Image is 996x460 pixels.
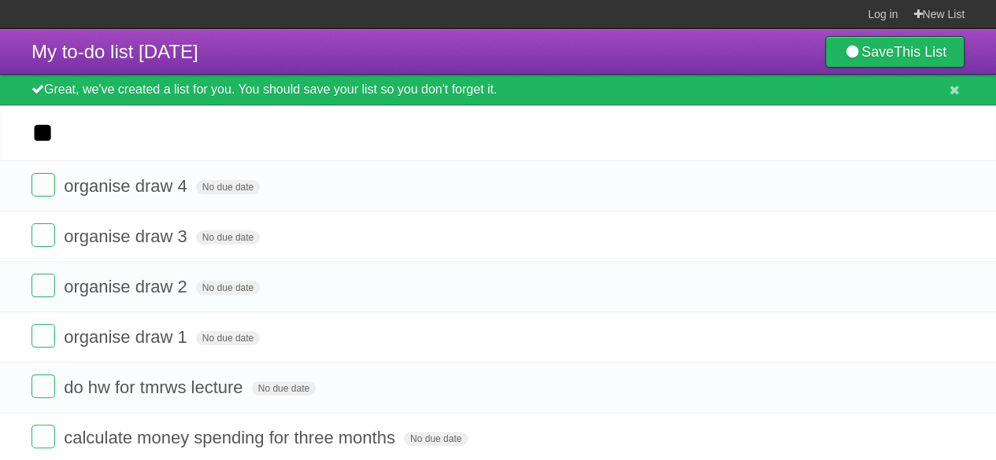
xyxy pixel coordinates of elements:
label: Done [31,274,55,297]
b: This List [894,44,946,60]
span: organise draw 3 [64,226,191,246]
span: calculate money spending for three months [64,428,399,447]
span: No due date [404,432,468,446]
label: Done [31,173,55,197]
span: organise draw 2 [64,277,191,296]
span: No due date [196,331,260,345]
a: SaveThis List [825,36,965,68]
span: organise draw 1 [64,327,191,347]
span: No due date [252,381,316,396]
span: No due date [196,230,260,245]
span: organise draw 4 [64,176,191,196]
span: do hw for tmrws lecture [64,377,246,397]
label: Done [31,324,55,348]
label: Done [31,374,55,398]
label: Done [31,223,55,247]
span: No due date [196,180,260,194]
span: My to-do list [DATE] [31,41,198,62]
span: No due date [196,281,260,295]
label: Done [31,425,55,448]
